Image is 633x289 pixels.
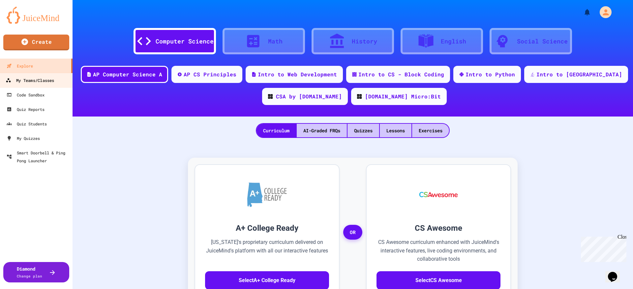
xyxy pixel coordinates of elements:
img: CODE_logo_RGB.png [268,94,273,99]
div: My Quizzes [7,134,40,142]
div: Math [268,37,283,46]
div: Lessons [380,124,411,137]
div: AP CS Principles [184,70,236,78]
img: A+ College Ready [247,182,287,207]
div: AP Computer Science A [93,70,162,78]
iframe: chat widget [578,234,626,262]
div: CSA by [DOMAIN_NAME] [276,92,342,100]
div: Quiz Students [7,120,47,128]
span: OR [343,225,362,240]
button: DiamondChange plan [3,262,69,282]
img: CODE_logo_RGB.png [357,94,362,99]
div: Diamond [17,265,42,279]
div: My Teams/Classes [6,76,54,85]
a: Create [3,35,69,50]
span: Change plan [17,274,42,278]
img: logo-orange.svg [7,7,66,24]
div: Intro to [GEOGRAPHIC_DATA] [536,70,622,78]
img: CS Awesome [413,175,465,214]
div: AI-Graded FRQs [297,124,347,137]
div: English [441,37,466,46]
div: Exercises [412,124,449,137]
div: Social Science [517,37,568,46]
div: My Notifications [571,7,593,18]
div: Intro to Web Development [258,70,337,78]
div: History [352,37,377,46]
div: Quiz Reports [7,105,45,113]
div: My Account [593,5,613,20]
div: Computer Science [156,37,214,46]
div: Intro to Python [466,70,515,78]
div: Chat with us now!Close [3,3,45,42]
p: CS Awesome curriculum enhanced with JuiceMind's interactive features, live coding environments, a... [377,238,500,263]
div: [DOMAIN_NAME] Micro:Bit [365,92,441,100]
div: Quizzes [347,124,379,137]
iframe: chat widget [605,263,626,282]
div: Explore [7,62,33,70]
div: Smart Doorbell & Ping Pong Launcher [7,149,70,165]
h3: CS Awesome [377,222,500,234]
div: Curriculum [256,124,296,137]
h3: A+ College Ready [205,222,329,234]
div: Code Sandbox [7,91,45,99]
div: Intro to CS - Block Coding [358,70,444,78]
p: [US_STATE]'s proprietary curriculum delivered on JuiceMind's platform with all our interactive fe... [205,238,329,263]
